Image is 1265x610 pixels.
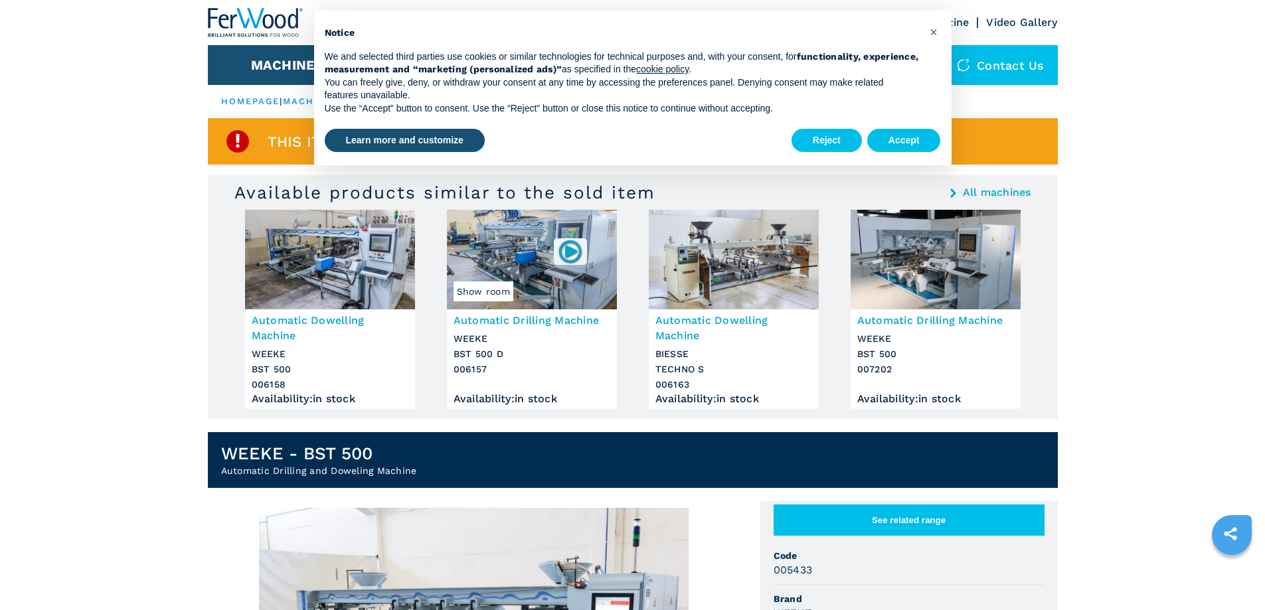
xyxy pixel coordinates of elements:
img: SoldProduct [224,128,251,155]
img: 006157 [557,238,583,264]
button: Learn more and customize [325,129,485,153]
h3: BIESSE TECHNO S 006163 [655,346,812,392]
p: You can freely give, deny, or withdraw your consent at any time by accessing the preferences pane... [325,76,920,102]
img: Automatic Dowelling Machine BIESSE TECHNO S [649,210,819,309]
h1: WEEKE - BST 500 [221,443,417,464]
div: Contact us [944,45,1058,85]
a: machines [283,96,340,106]
h3: Automatic Drilling Machine [857,313,1014,328]
a: cookie policy [636,64,689,74]
strong: functionality, experience, measurement and “marketing (personalized ads)” [325,51,919,75]
span: Brand [774,592,1045,605]
div: Availability : in stock [857,396,1014,402]
button: Close this notice [924,21,945,42]
div: Availability : in stock [252,396,408,402]
a: Automatic Dowelling Machine WEEKE BST 500Automatic Dowelling MachineWEEKEBST 500006158Availabilit... [245,210,415,409]
button: Accept [867,129,941,153]
h3: 005433 [774,562,813,577]
span: Code [774,549,1045,562]
a: All machines [963,187,1031,198]
a: Video Gallery [986,16,1057,29]
img: Contact us [957,58,970,72]
h3: Automatic Drilling Machine [454,313,610,328]
img: Automatic Drilling Machine WEEKE BST 500 [851,210,1021,309]
span: × [930,24,938,40]
img: Ferwood [208,8,303,37]
span: | [280,96,282,106]
p: We and selected third parties use cookies or similar technologies for technical purposes and, wit... [325,50,920,76]
button: See related range [774,504,1045,536]
a: Automatic Dowelling Machine BIESSE TECHNO SAutomatic Dowelling MachineBIESSETECHNO S006163Availab... [649,210,819,409]
span: This item is already sold [268,134,478,149]
span: Show room [454,281,513,301]
h3: WEEKE BST 500 007202 [857,331,1014,377]
a: HOMEPAGE [221,96,280,106]
p: Use the “Accept” button to consent. Use the “Reject” button or close this notice to continue with... [325,102,920,115]
h2: Notice [325,27,920,40]
img: Automatic Drilling Machine WEEKE BST 500 D [447,210,617,309]
iframe: Chat [1209,550,1255,600]
button: Machines [251,57,324,73]
a: Automatic Drilling Machine WEEKE BST 500 DShow room006157Automatic Drilling MachineWEEKEBST 500 D... [447,210,617,409]
div: Availability : in stock [655,396,812,402]
h3: Automatic Dowelling Machine [655,313,812,343]
div: Availability : in stock [454,396,610,402]
h3: Available products similar to the sold item [234,182,655,203]
h2: Automatic Drilling and Doweling Machine [221,464,417,477]
img: Automatic Dowelling Machine WEEKE BST 500 [245,210,415,309]
button: Reject [792,129,862,153]
a: Automatic Drilling Machine WEEKE BST 500Automatic Drilling MachineWEEKEBST 500007202Availability:... [851,210,1021,409]
h3: WEEKE BST 500 006158 [252,346,408,392]
h3: WEEKE BST 500 D 006157 [454,331,610,377]
a: sharethis [1214,517,1247,550]
h3: Automatic Dowelling Machine [252,313,408,343]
